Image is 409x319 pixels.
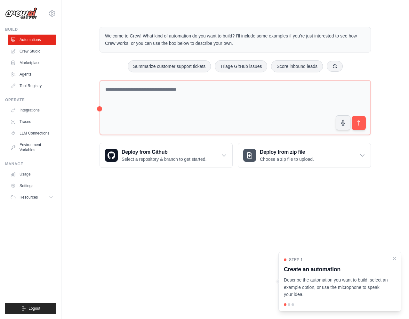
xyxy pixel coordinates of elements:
a: Crew Studio [8,46,56,56]
a: Integrations [8,105,56,115]
h3: Deploy from Github [122,148,206,156]
a: Environment Variables [8,140,56,155]
a: Settings [8,181,56,191]
p: Select a repository & branch to get started. [122,156,206,162]
a: Traces [8,117,56,127]
img: Logo [5,7,37,20]
a: Marketplace [8,58,56,68]
div: Operate [5,97,56,102]
iframe: Chat Widget [377,288,409,319]
span: Logout [28,306,40,311]
h3: Deploy from zip file [260,148,314,156]
a: LLM Connections [8,128,56,138]
p: Describe the automation you want to build, select an example option, or use the microphone to spe... [284,276,388,298]
button: Score inbound leads [271,60,323,72]
button: Close walkthrough [392,256,397,261]
p: Choose a zip file to upload. [260,156,314,162]
button: Logout [5,303,56,314]
div: Manage [5,161,56,167]
a: Automations [8,35,56,45]
button: Summarize customer support tickets [128,60,211,72]
a: Usage [8,169,56,179]
p: Welcome to Crew! What kind of automation do you want to build? I'll include some examples if you'... [105,32,365,47]
div: Build [5,27,56,32]
button: Triage GitHub issues [215,60,267,72]
a: Agents [8,69,56,79]
span: Resources [20,195,38,200]
a: Tool Registry [8,81,56,91]
span: Step 1 [289,257,303,262]
button: Resources [8,192,56,202]
h3: Create an automation [284,265,388,274]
